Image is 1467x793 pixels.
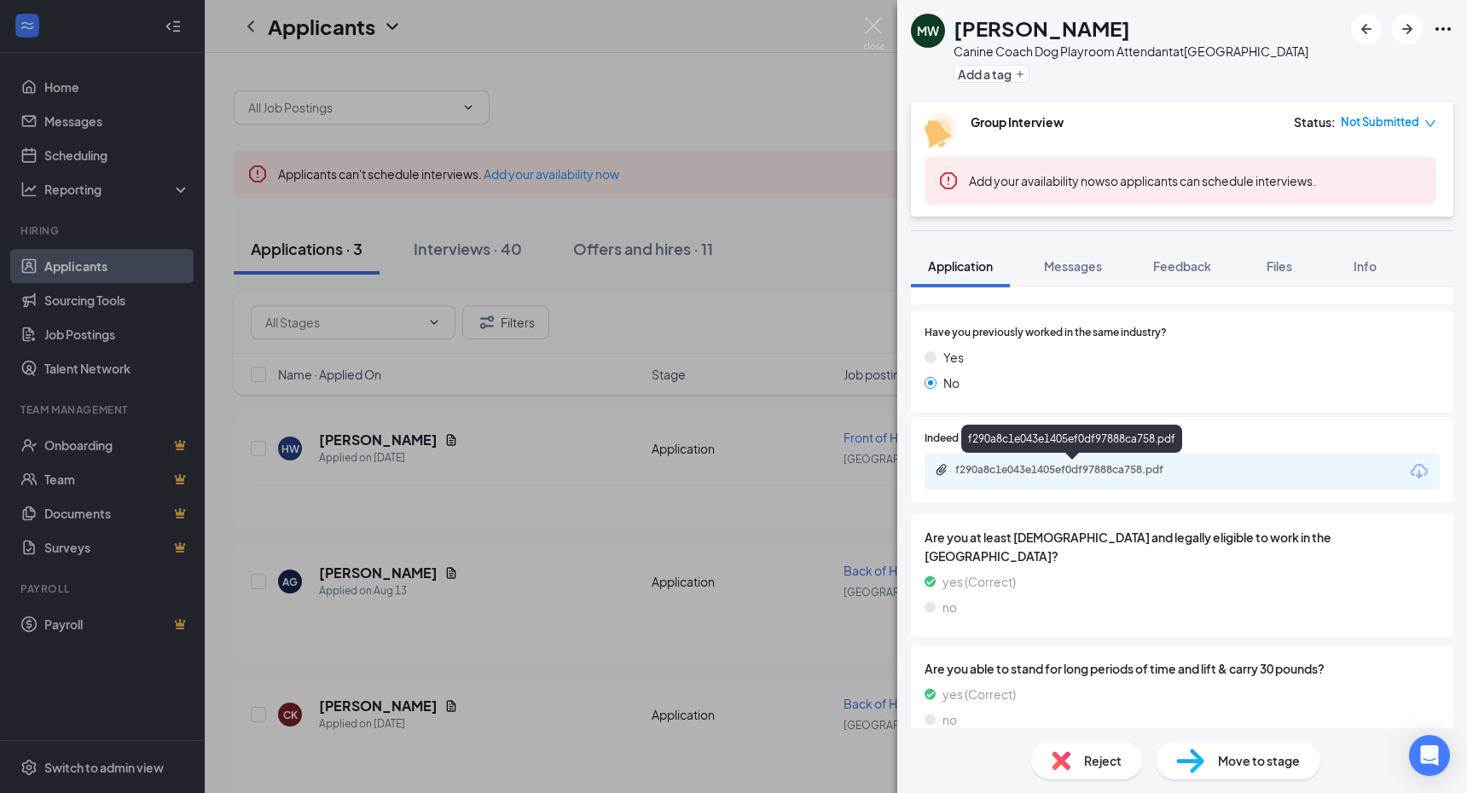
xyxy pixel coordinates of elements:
div: Canine Coach Dog Playroom Attendant at [GEOGRAPHIC_DATA] [954,43,1308,60]
span: no [942,598,957,616]
button: Add your availability now [969,172,1105,189]
span: No [943,373,960,392]
button: ArrowRight [1392,14,1423,44]
span: yes (Correct) [942,685,1016,703]
svg: ArrowLeftNew [1356,19,1377,39]
svg: Error [938,171,959,191]
span: Feedback [1153,258,1211,274]
span: Indeed Resume [925,431,1000,447]
div: Open Intercom Messenger [1409,735,1450,776]
span: Move to stage [1218,751,1300,770]
a: Paperclipf290a8c1e043e1405ef0df97888ca758.pdf [935,463,1211,479]
button: ArrowLeftNew [1351,14,1382,44]
span: yes (Correct) [942,572,1016,591]
span: Reject [1084,751,1122,770]
span: Application [928,258,993,274]
button: PlusAdd a tag [954,65,1029,83]
div: Status : [1294,113,1336,130]
span: Yes [943,348,964,367]
svg: Paperclip [935,463,948,477]
span: Are you at least [DEMOGRAPHIC_DATA] and legally eligible to work in the [GEOGRAPHIC_DATA]? [925,528,1440,565]
div: MW [917,22,939,39]
h1: [PERSON_NAME] [954,14,1130,43]
span: Files [1267,258,1292,274]
span: Are you able to stand for long periods of time and lift & carry 30 pounds? [925,659,1440,678]
span: no [942,710,957,729]
b: Group Interview [971,114,1064,130]
span: Info [1354,258,1377,274]
span: down [1424,118,1436,130]
svg: ArrowRight [1397,19,1418,39]
svg: Download [1409,461,1429,482]
svg: Ellipses [1433,19,1453,39]
div: f290a8c1e043e1405ef0df97888ca758.pdf [955,463,1194,477]
div: f290a8c1e043e1405ef0df97888ca758.pdf [961,425,1182,453]
svg: Plus [1015,69,1025,79]
span: so applicants can schedule interviews. [969,173,1316,188]
span: Messages [1044,258,1102,274]
span: Have you previously worked in the same industry? [925,325,1167,341]
span: Not Submitted [1341,113,1419,130]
